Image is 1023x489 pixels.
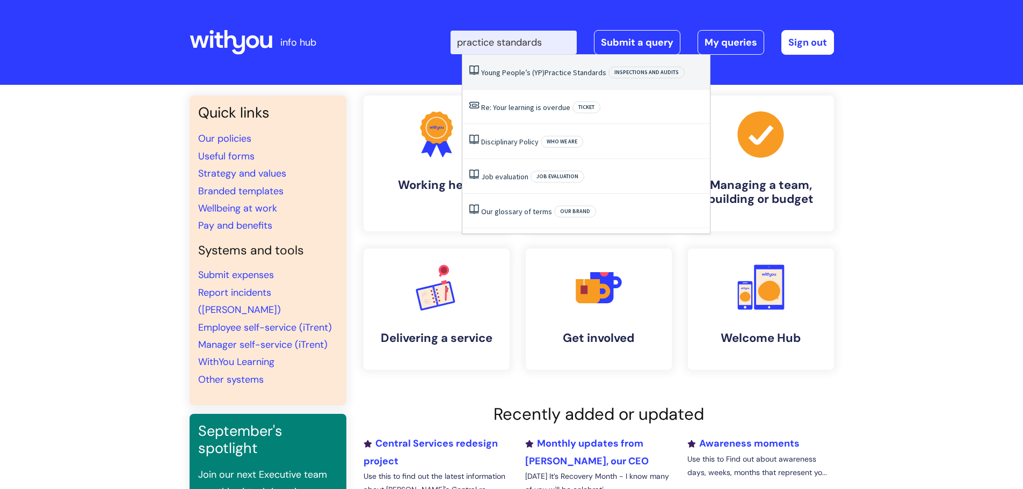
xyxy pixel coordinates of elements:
[198,355,274,368] a: WithYou Learning
[198,202,277,215] a: Wellbeing at work
[481,103,570,112] a: Re: Your learning is overdue
[481,137,539,147] a: Disciplinary Policy
[572,101,600,113] span: Ticket
[608,67,685,78] span: Inspections and audits
[451,31,577,54] input: Search
[451,30,834,55] div: | -
[198,185,284,198] a: Branded templates
[698,30,764,55] a: My queries
[696,178,825,207] h4: Managing a team, building or budget
[481,172,528,181] a: Job evaluation
[372,331,501,345] h4: Delivering a service
[198,338,328,351] a: Manager self-service (iTrent)
[198,132,251,145] a: Our policies
[781,30,834,55] a: Sign out
[198,422,338,457] h3: September's spotlight
[372,178,501,192] h4: Working here
[198,243,338,258] h4: Systems and tools
[534,331,663,345] h4: Get involved
[531,171,584,183] span: Job evaluation
[687,452,833,479] p: Use this to Find out about awareness days, weeks, months that represent yo...
[573,68,606,77] span: Standards
[364,249,510,370] a: Delivering a service
[198,286,281,316] a: Report incidents ([PERSON_NAME])
[364,437,498,467] a: Central Services redesign project
[198,150,255,163] a: Useful forms
[688,249,834,370] a: Welcome Hub
[481,68,606,77] a: Young People’s (YP)Practice Standards
[198,219,272,232] a: Pay and benefits
[525,437,649,467] a: Monthly updates from [PERSON_NAME], our CEO
[364,404,834,424] h2: Recently added or updated
[545,68,571,77] span: Practice
[198,321,332,334] a: Employee self-service (iTrent)
[364,96,510,231] a: Working here
[198,268,274,281] a: Submit expenses
[526,249,672,370] a: Get involved
[280,34,316,51] p: info hub
[688,96,834,231] a: Managing a team, building or budget
[594,30,680,55] a: Submit a query
[696,331,825,345] h4: Welcome Hub
[554,206,596,217] span: Our brand
[198,167,286,180] a: Strategy and values
[687,437,800,450] a: Awareness moments
[198,373,264,386] a: Other systems
[198,104,338,121] h3: Quick links
[541,136,583,148] span: Who we are
[481,207,552,216] a: Our glossary of terms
